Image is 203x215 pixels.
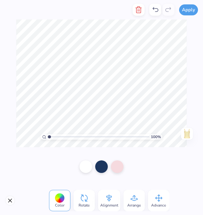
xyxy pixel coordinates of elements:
[179,4,198,15] button: Apply
[55,203,64,208] span: Color
[151,203,166,208] span: Advance
[151,134,161,140] span: 100 %
[100,203,118,208] span: Alignment
[182,129,192,139] img: Back
[79,203,90,208] span: Rotate
[5,196,15,206] button: Close
[127,203,141,208] span: Arrange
